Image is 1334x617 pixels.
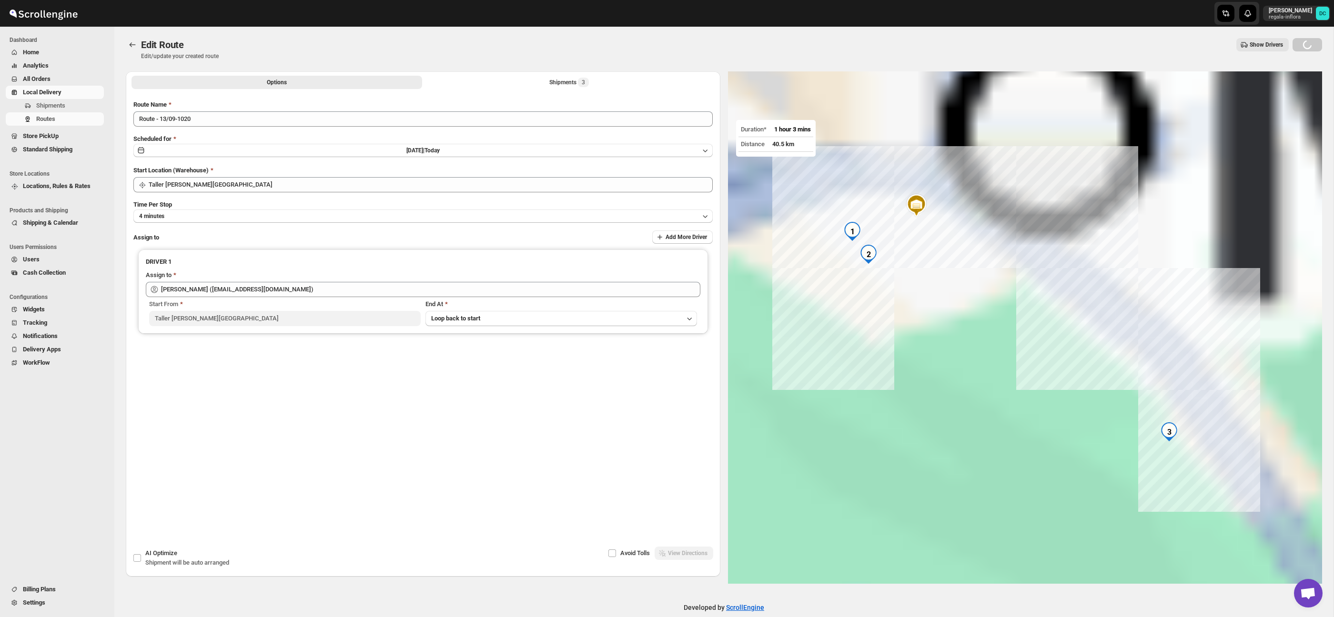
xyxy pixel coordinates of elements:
[620,549,650,557] span: Avoid Tolls
[684,603,764,612] p: Developed by
[6,99,104,112] button: Shipments
[666,233,707,241] span: Add More Driver
[6,316,104,329] button: Tracking
[10,243,108,251] span: Users Permissions
[6,343,104,356] button: Delivery Apps
[133,209,713,223] button: 4 minutes
[425,299,697,309] div: End At
[161,282,700,297] input: Search assignee
[431,315,480,322] span: Loop back to start
[23,62,49,69] span: Analytics
[425,311,697,326] button: Loop back to start
[6,596,104,609] button: Settings
[126,38,139,51] button: Routes
[6,356,104,369] button: WorkFlow
[23,306,45,313] span: Widgets
[146,270,172,280] div: Assign to
[741,126,767,133] span: Duration*
[149,177,713,192] input: Search location
[1263,6,1330,21] button: User menu
[23,332,58,339] span: Notifications
[23,75,51,82] span: All Orders
[10,36,108,44] span: Dashboard
[6,266,104,279] button: Cash Collection
[6,72,104,86] button: All Orders
[1269,14,1312,20] p: regala-inflora
[23,132,59,139] span: Store PickUp
[6,179,104,193] button: Locations, Rules & Rates
[141,39,184,50] span: Edit Route
[23,319,47,326] span: Tracking
[149,300,178,308] span: Start From
[146,257,700,267] h3: DRIVER 1
[131,76,422,89] button: All Route Options
[549,78,589,87] div: Shipments
[859,245,878,264] div: 2
[23,219,78,226] span: Shipping & Calendar
[8,1,79,25] img: ScrollEngine
[10,293,108,301] span: Configurations
[1250,41,1283,49] span: Show Drivers
[652,230,713,244] button: Add More Driver
[406,147,424,154] span: [DATE] |
[741,140,765,148] span: Distance
[23,346,61,353] span: Delivery Apps
[772,140,794,148] span: 40.5 km
[141,52,219,60] p: Edit/update your created route
[424,147,440,154] span: Today
[774,126,811,133] span: 1 hour 3 mins
[133,201,172,208] span: Time Per Stop
[6,216,104,229] button: Shipping & Calendar
[23,599,45,606] span: Settings
[6,46,104,59] button: Home
[582,79,585,86] span: 3
[1269,7,1312,14] p: [PERSON_NAME]
[1236,38,1289,51] button: Show Drivers
[133,111,713,127] input: Eg: Bengaluru Route
[726,604,764,611] a: ScrollEngine
[1319,10,1326,17] text: DC
[23,182,91,189] span: Locations, Rules & Rates
[133,234,159,241] span: Assign to
[133,144,713,157] button: [DATE]|Today
[23,256,40,263] span: Users
[23,359,50,366] span: WorkFlow
[6,112,104,126] button: Routes
[10,170,108,178] span: Store Locations
[145,559,229,566] span: Shipment will be auto arranged
[6,59,104,72] button: Analytics
[23,49,39,56] span: Home
[145,549,177,557] span: AI Optimize
[6,583,104,596] button: Billing Plans
[133,135,172,142] span: Scheduled for
[139,212,164,220] span: 4 minutes
[23,586,56,593] span: Billing Plans
[23,146,72,153] span: Standard Shipping
[1294,579,1323,607] div: Open chat
[267,79,287,86] span: Options
[6,253,104,266] button: Users
[1160,422,1179,441] div: 3
[843,222,862,241] div: 1
[133,167,209,174] span: Start Location (Warehouse)
[133,101,167,108] span: Route Name
[1316,7,1329,20] span: DAVID CORONADO
[36,115,55,122] span: Routes
[23,269,66,276] span: Cash Collection
[23,89,61,96] span: Local Delivery
[6,329,104,343] button: Notifications
[6,303,104,316] button: Widgets
[36,102,65,109] span: Shipments
[424,76,715,89] button: Selected Shipments
[126,92,720,452] div: All Route Options
[10,207,108,214] span: Products and Shipping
